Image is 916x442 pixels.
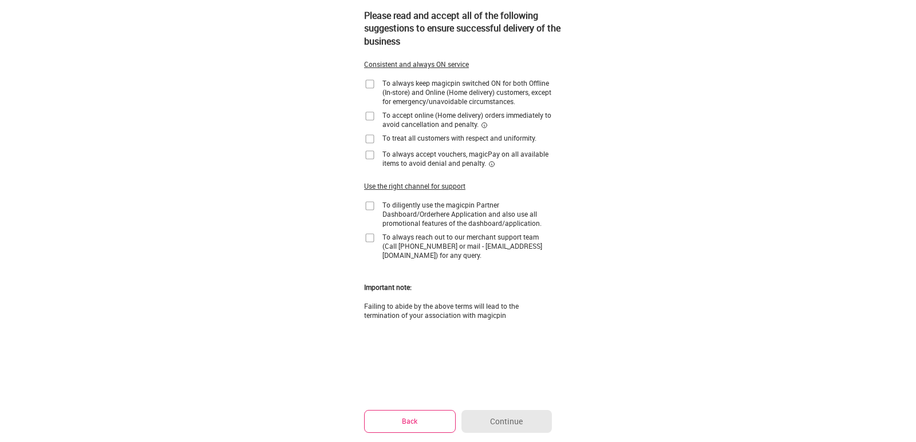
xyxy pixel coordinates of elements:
[364,301,552,320] div: Failing to abide by the above terms will lead to the termination of your association with magicpin
[382,110,552,129] div: To accept online (Home delivery) orders immediately to avoid cancellation and penalty.
[461,410,552,433] button: Continue
[364,200,376,212] img: home-delivery-unchecked-checkbox-icon.f10e6f61.svg
[364,410,456,432] button: Back
[364,282,412,292] div: Important note:
[364,181,465,191] div: Use the right channel for support
[364,59,469,69] div: Consistent and always ON service
[382,78,552,106] div: To always keep magicpin switched ON for both Offline (In-store) and Online (Home delivery) custom...
[364,232,376,244] img: home-delivery-unchecked-checkbox-icon.f10e6f61.svg
[382,232,552,260] div: To always reach out to our merchant support team (Call [PHONE_NUMBER] or mail - [EMAIL_ADDRESS][D...
[364,133,376,145] img: home-delivery-unchecked-checkbox-icon.f10e6f61.svg
[382,149,552,168] div: To always accept vouchers, magicPay on all available items to avoid denial and penalty.
[481,122,488,129] img: informationCircleBlack.2195f373.svg
[382,133,536,142] div: To treat all customers with respect and uniformity.
[488,161,495,168] img: informationCircleBlack.2195f373.svg
[364,78,376,90] img: home-delivery-unchecked-checkbox-icon.f10e6f61.svg
[364,149,376,161] img: home-delivery-unchecked-checkbox-icon.f10e6f61.svg
[364,110,376,122] img: home-delivery-unchecked-checkbox-icon.f10e6f61.svg
[382,200,552,228] div: To diligently use the magicpin Partner Dashboard/Orderhere Application and also use all promotion...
